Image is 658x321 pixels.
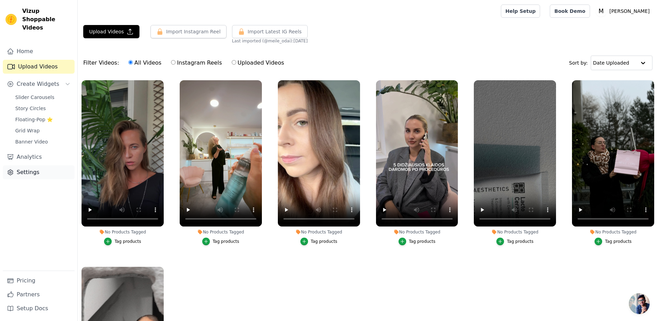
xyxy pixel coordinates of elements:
span: Story Circles [15,105,46,112]
label: All Videos [128,58,162,67]
div: Tag products [605,239,632,244]
span: Floating-Pop ⭐ [15,116,53,123]
button: Tag products [595,238,632,245]
a: Slider Carousels [11,92,75,102]
button: Tag products [496,238,533,245]
button: Upload Videos [83,25,139,38]
a: Analytics [3,150,75,164]
a: Partners [3,288,75,302]
input: All Videos [128,60,133,65]
button: Create Widgets [3,77,75,91]
span: Grid Wrap [15,127,40,134]
div: Filter Videos: [83,55,288,71]
label: Uploaded Videos [231,58,284,67]
span: Create Widgets [17,80,59,88]
a: Setup Docs [3,302,75,315]
div: No Products Tagged [572,229,654,235]
input: Uploaded Videos [232,60,236,65]
a: Upload Videos [3,60,75,74]
span: Import Latest IG Reels [248,28,302,35]
div: Sort by: [569,56,653,70]
div: Tag products [114,239,141,244]
div: No Products Tagged [180,229,262,235]
a: Floating-Pop ⭐ [11,115,75,124]
div: No Products Tagged [474,229,556,235]
a: Book Demo [550,5,590,18]
button: Tag products [104,238,141,245]
span: Banner Video [15,138,48,145]
button: Tag products [202,238,239,245]
button: Import Instagram Reel [151,25,227,38]
div: Tag products [409,239,436,244]
div: Tag products [311,239,337,244]
button: Tag products [399,238,436,245]
div: No Products Tagged [278,229,360,235]
p: [PERSON_NAME] [607,5,652,17]
span: Slider Carousels [15,94,54,101]
a: Pricing [3,274,75,288]
text: M [598,8,604,15]
a: Settings [3,165,75,179]
a: Story Circles [11,104,75,113]
img: Vizup [6,14,17,25]
button: Import Latest IG Reels [232,25,308,38]
span: Last imported (@ meile_odai ): [DATE] [232,38,308,44]
label: Instagram Reels [171,58,222,67]
div: Open chat [629,293,650,314]
div: No Products Tagged [376,229,458,235]
div: Tag products [507,239,533,244]
button: M [PERSON_NAME] [596,5,652,17]
a: Home [3,44,75,58]
div: No Products Tagged [82,229,164,235]
a: Help Setup [501,5,540,18]
a: Banner Video [11,137,75,147]
a: Grid Wrap [11,126,75,135]
span: Vizup Shoppable Videos [22,7,72,32]
button: Tag products [300,238,337,245]
input: Instagram Reels [171,60,176,65]
div: Tag products [213,239,239,244]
